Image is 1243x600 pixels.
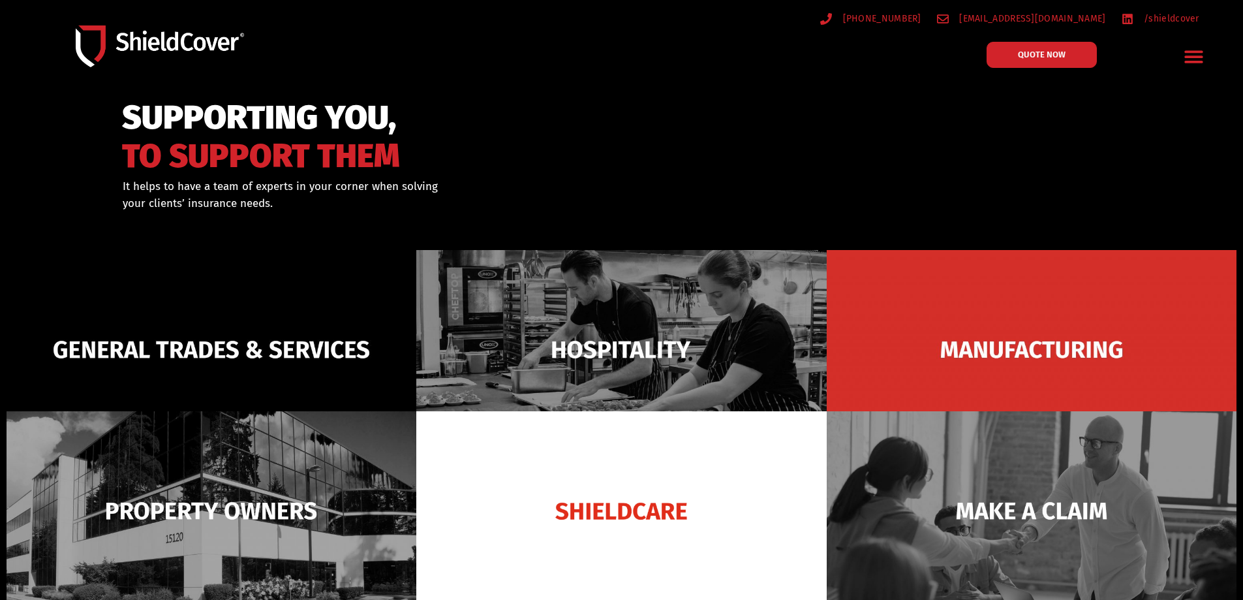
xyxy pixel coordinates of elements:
a: [PHONE_NUMBER] [820,10,921,27]
a: /shieldcover [1122,10,1199,27]
a: QUOTE NOW [987,42,1097,68]
span: QUOTE NOW [1018,50,1066,59]
img: Shield-Cover-Underwriting-Australia-logo-full [76,25,244,67]
div: Menu Toggle [1179,41,1210,72]
div: It helps to have a team of experts in your corner when solving [123,178,688,212]
span: /shieldcover [1141,10,1199,27]
a: [EMAIL_ADDRESS][DOMAIN_NAME] [937,10,1106,27]
span: [PHONE_NUMBER] [840,10,921,27]
span: SUPPORTING YOU, [122,104,400,131]
p: your clients’ insurance needs. [123,195,688,212]
span: [EMAIL_ADDRESS][DOMAIN_NAME] [956,10,1105,27]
